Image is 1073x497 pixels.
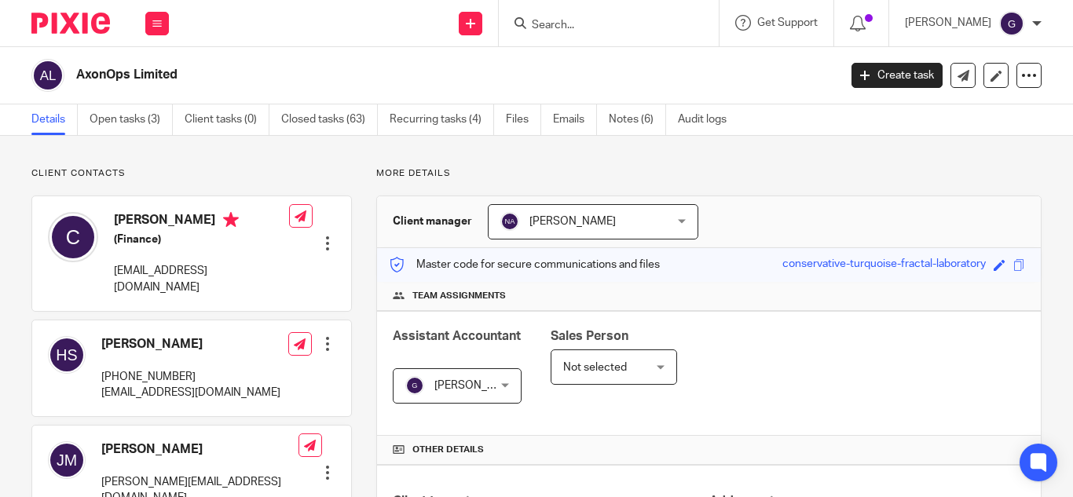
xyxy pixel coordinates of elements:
p: [PERSON_NAME] [905,15,991,31]
a: Emails [553,104,597,135]
a: Client tasks (0) [185,104,269,135]
a: Files [506,104,541,135]
p: Master code for secure communications and files [389,257,660,272]
a: Notes (6) [609,104,666,135]
p: [EMAIL_ADDRESS][DOMAIN_NAME] [101,385,280,400]
a: Audit logs [678,104,738,135]
p: Client contacts [31,167,352,180]
p: More details [376,167,1042,180]
h2: AxonOps Limited [76,67,678,83]
a: Details [31,104,78,135]
span: Not selected [563,362,627,373]
img: svg%3E [31,59,64,92]
h5: (Finance) [114,232,289,247]
span: Sales Person [551,330,628,342]
i: Primary [223,212,239,228]
span: [PERSON_NAME] [529,216,616,227]
h4: [PERSON_NAME] [101,441,298,458]
span: Get Support [757,17,818,28]
img: svg%3E [999,11,1024,36]
h4: [PERSON_NAME] [114,212,289,232]
span: Team assignments [412,290,506,302]
a: Create task [851,63,943,88]
a: Open tasks (3) [90,104,173,135]
img: svg%3E [48,441,86,479]
input: Search [530,19,672,33]
h4: [PERSON_NAME] [101,336,280,353]
img: svg%3E [48,336,86,374]
span: [PERSON_NAME] [434,380,521,391]
img: svg%3E [500,212,519,231]
h3: Client manager [393,214,472,229]
img: Pixie [31,13,110,34]
a: Recurring tasks (4) [390,104,494,135]
p: [PHONE_NUMBER] [101,369,280,385]
p: [EMAIL_ADDRESS][DOMAIN_NAME] [114,263,289,295]
a: Closed tasks (63) [281,104,378,135]
span: Other details [412,444,484,456]
img: svg%3E [48,212,98,262]
img: svg%3E [405,376,424,395]
span: Assistant Accountant [393,330,521,342]
div: conservative-turquoise-fractal-laboratory [782,256,986,274]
